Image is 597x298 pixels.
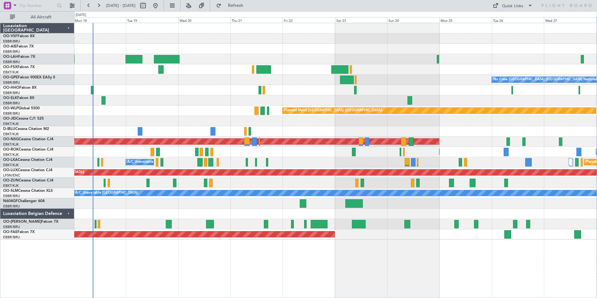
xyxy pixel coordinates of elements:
a: EBBR/BRU [3,235,20,240]
span: D-IBLU [3,127,15,131]
input: Trip Number [19,1,55,10]
span: OO-[PERSON_NAME] [3,220,41,224]
span: OO-LXA [3,158,18,162]
div: Quick Links [502,3,523,9]
span: OO-NSG [3,137,19,141]
div: Planned Maint [GEOGRAPHIC_DATA] ([GEOGRAPHIC_DATA]) [284,106,382,115]
a: EBBR/BRU [3,225,20,229]
span: OO-HHO [3,86,19,90]
a: EBKT/KJK [3,163,19,167]
div: A/C Unavailable [GEOGRAPHIC_DATA] ([GEOGRAPHIC_DATA] National) [127,157,244,167]
a: OO-WLPGlobal 5500 [3,107,40,110]
span: OO-AIE [3,45,17,48]
span: OO-GPE [3,76,18,79]
a: EBBR/BRU [3,101,20,106]
a: EBBR/BRU [3,194,20,198]
span: N604GF [3,199,18,203]
span: Refresh [223,3,249,8]
a: OO-GPEFalcon 900EX EASy II [3,76,55,79]
span: OO-JID [3,117,16,121]
div: Wed 27 [544,17,596,23]
a: EBBR/BRU [3,60,20,64]
span: OO-ROK [3,148,19,151]
a: EBKT/KJK [3,70,19,75]
a: OO-AIEFalcon 7X [3,45,34,48]
a: OO-ZUNCessna Citation CJ4 [3,179,53,182]
div: Fri 22 [283,17,335,23]
div: Sun 24 [387,17,439,23]
a: OO-FAEFalcon 7X [3,230,35,234]
div: A/C Unavailable [GEOGRAPHIC_DATA] [75,188,138,198]
a: EBBR/BRU [3,80,20,85]
button: Refresh [213,1,251,11]
div: [DATE] [76,12,86,18]
a: EBBR/BRU [3,39,20,44]
span: OO-VSF [3,34,17,38]
a: OO-NSGCessna Citation CJ4 [3,137,53,141]
a: EBBR/BRU [3,49,20,54]
div: Wed 20 [178,17,230,23]
a: D-IBLUCessna Citation M2 [3,127,49,131]
a: OO-ELKFalcon 8X [3,96,34,100]
span: OO-ZUN [3,179,19,182]
a: EBKT/KJK [3,183,19,188]
a: EBBR/BRU [3,111,20,116]
span: All Aircraft [16,15,66,19]
a: OO-LUXCessna Citation CJ4 [3,168,52,172]
div: Thu 21 [230,17,283,23]
a: EBKT/KJK [3,142,19,147]
span: OO-SLM [3,189,18,193]
a: OO-FSXFalcon 7X [3,65,35,69]
span: OO-ELK [3,96,17,100]
button: Quick Links [490,1,536,11]
a: EBKT/KJK [3,122,19,126]
span: OO-FSX [3,65,17,69]
a: OO-JIDCessna CJ1 525 [3,117,44,121]
a: EBBR/BRU [3,204,20,209]
span: OO-FAE [3,230,17,234]
span: OO-WLP [3,107,18,110]
button: All Aircraft [7,12,68,22]
a: LFSN/ENC [3,173,20,178]
a: OO-SLMCessna Citation XLS [3,189,53,193]
div: Mon 18 [74,17,126,23]
div: Mon 25 [439,17,491,23]
a: OO-LXACessna Citation CJ4 [3,158,52,162]
a: EBKT/KJK [3,152,19,157]
a: EBKT/KJK [3,132,19,137]
span: [DATE] - [DATE] [106,3,136,8]
div: Sat 23 [335,17,387,23]
a: OO-VSFFalcon 8X [3,34,35,38]
a: OO-HHOFalcon 8X [3,86,37,90]
a: OO-LAHFalcon 7X [3,55,35,59]
div: Tue 26 [492,17,544,23]
a: EBBR/BRU [3,91,20,95]
a: OO-[PERSON_NAME]Falcon 7X [3,220,58,224]
span: OO-LUX [3,168,18,172]
span: OO-LAH [3,55,18,59]
a: N604GFChallenger 604 [3,199,45,203]
div: Tue 19 [126,17,178,23]
a: OO-ROKCessna Citation CJ4 [3,148,53,151]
